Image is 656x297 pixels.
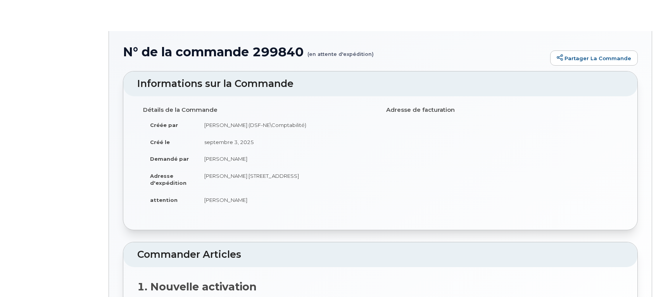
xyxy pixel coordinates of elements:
strong: Adresse d'expédition [150,173,186,186]
h4: Adresse de facturation [386,107,618,113]
td: [PERSON_NAME] (DSF-NE\Comptabilité) [197,116,375,134]
td: septembre 3, 2025 [197,134,375,151]
strong: Demandé par [150,156,189,162]
td: [PERSON_NAME] [197,191,375,208]
a: Partager la commande [550,50,638,66]
h2: Commander Articles [137,249,623,260]
strong: 1. Nouvelle activation [137,280,257,293]
td: [PERSON_NAME] [197,150,375,167]
small: (en attente d'expédition) [307,45,374,57]
h2: Informations sur la Commande [137,78,623,89]
strong: Créé le [150,139,170,145]
strong: attention [150,197,178,203]
strong: Créée par [150,122,178,128]
h1: N° de la commande 299840 [123,45,546,59]
h4: Détails de la Commande [143,107,375,113]
td: [PERSON_NAME] [STREET_ADDRESS] [197,167,375,191]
